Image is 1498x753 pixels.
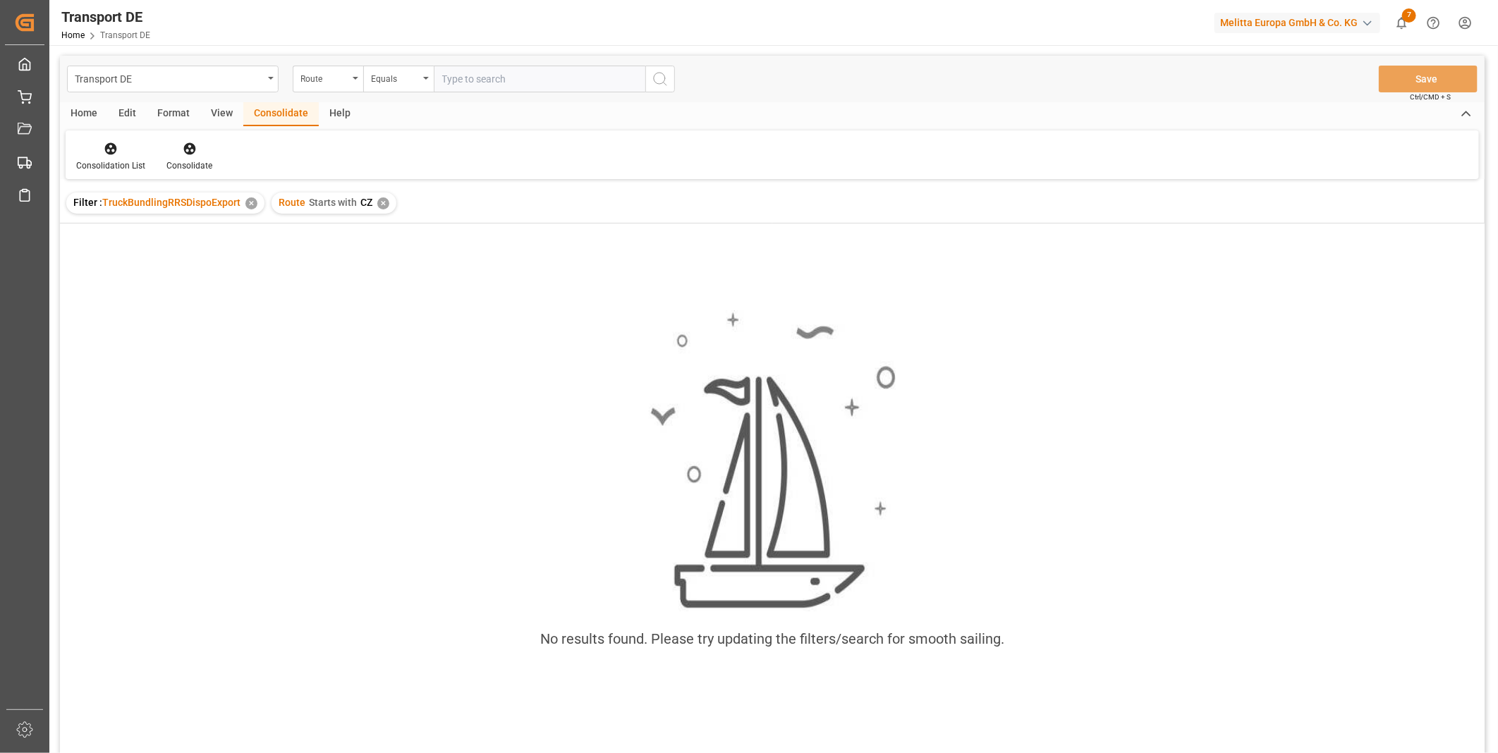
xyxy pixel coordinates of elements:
div: Route [300,69,348,85]
div: ✕ [377,197,389,209]
div: View [200,102,243,126]
div: No results found. Please try updating the filters/search for smooth sailing. [540,628,1004,649]
div: Melitta Europa GmbH & Co. KG [1214,13,1380,33]
span: Route [279,197,305,208]
button: open menu [67,66,279,92]
div: Format [147,102,200,126]
div: ✕ [245,197,257,209]
div: Help [319,102,361,126]
span: Filter : [73,197,102,208]
button: open menu [363,66,434,92]
div: Consolidation List [76,159,145,172]
span: Ctrl/CMD + S [1410,92,1451,102]
div: Consolidate [243,102,319,126]
span: Starts with [309,197,357,208]
span: 7 [1402,8,1416,23]
button: Melitta Europa GmbH & Co. KG [1214,9,1386,36]
button: open menu [293,66,363,92]
input: Type to search [434,66,645,92]
div: Equals [371,69,419,85]
button: Save [1379,66,1478,92]
button: Help Center [1418,7,1449,39]
div: Transport DE [61,6,150,27]
div: Consolidate [166,159,212,172]
img: smooth_sailing.jpeg [649,310,896,611]
span: TruckBundlingRRSDispoExport [102,197,240,208]
div: Transport DE [75,69,263,87]
div: Home [60,102,108,126]
button: show 7 new notifications [1386,7,1418,39]
div: Edit [108,102,147,126]
span: CZ [360,197,372,208]
button: search button [645,66,675,92]
a: Home [61,30,85,40]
